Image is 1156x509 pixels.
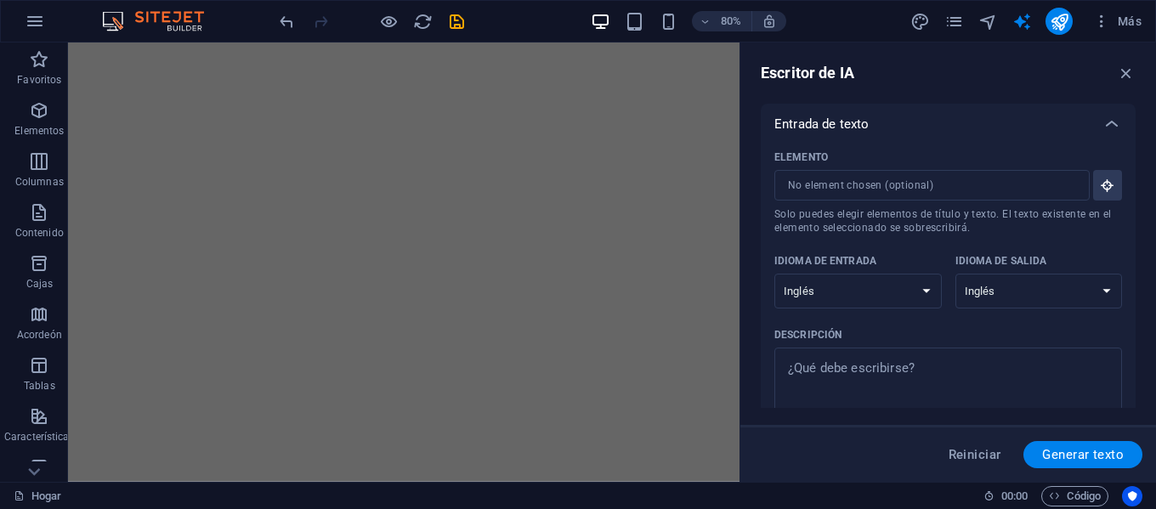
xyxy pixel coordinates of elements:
[276,11,297,31] button: deshacer
[4,431,75,443] font: Características
[98,11,225,31] img: Logotipo del editor
[26,278,54,290] font: Cajas
[1042,447,1124,462] font: Generar texto
[1011,11,1032,31] button: generador de texto
[909,11,930,31] button: diseño
[761,144,1136,488] div: Entrada de texto
[762,14,777,29] i: Al cambiar el tamaño, se ajusta automáticamente el nivel de zoom para adaptarse al dispositivo el...
[955,274,1123,308] select: Idioma de salida
[774,151,828,163] font: Elemento
[1001,489,1028,502] font: 00:00
[446,11,467,31] button: ahorrar
[774,116,869,132] font: Entrada de texto
[955,255,1047,267] font: Idioma de salida
[1067,489,1101,502] font: Código
[17,74,61,86] font: Favoritos
[721,14,741,27] font: 80%
[774,255,876,267] font: Idioma de entrada
[761,104,1136,144] div: Entrada de texto
[1045,8,1073,35] button: publicar
[1041,486,1108,506] button: Código
[783,356,1113,411] textarea: Descripción
[978,12,998,31] i: Navigator
[14,125,64,137] font: Elementos
[15,176,64,188] font: Columnas
[1093,170,1122,201] button: ElementoSolo puedes elegir elementos de título y texto. El texto existente en el elemento selecci...
[774,170,1078,201] input: ElementoSolo puedes elegir elementos de título y texto. El texto existente en el elemento selecci...
[1086,8,1148,35] button: Más
[774,274,942,308] select: Idioma de entrada
[977,11,998,31] button: navegador
[774,329,841,341] font: Descripción
[1012,12,1032,31] i: AI Writer
[943,11,964,31] button: páginas
[939,441,1011,468] button: Reiniciar
[1118,14,1142,28] font: Más
[1050,12,1069,31] i: Publish
[692,11,752,31] button: 80%
[949,447,1001,462] font: Reiniciar
[944,12,964,31] i: Pages (Ctrl+Alt+S)
[774,208,1112,234] font: Solo puedes elegir elementos de título y texto. El texto existente en el elemento seleccionado se...
[15,227,64,239] font: Contenido
[447,12,467,31] i: Guardar (Ctrl+S)
[31,489,61,502] font: Hogar
[24,380,55,392] font: Tablas
[412,11,433,31] button: recargar
[17,329,62,341] font: Acordeón
[1122,486,1142,506] button: Centrados en el usuario
[761,64,854,82] font: Escritor de IA
[1023,441,1142,468] button: Generar texto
